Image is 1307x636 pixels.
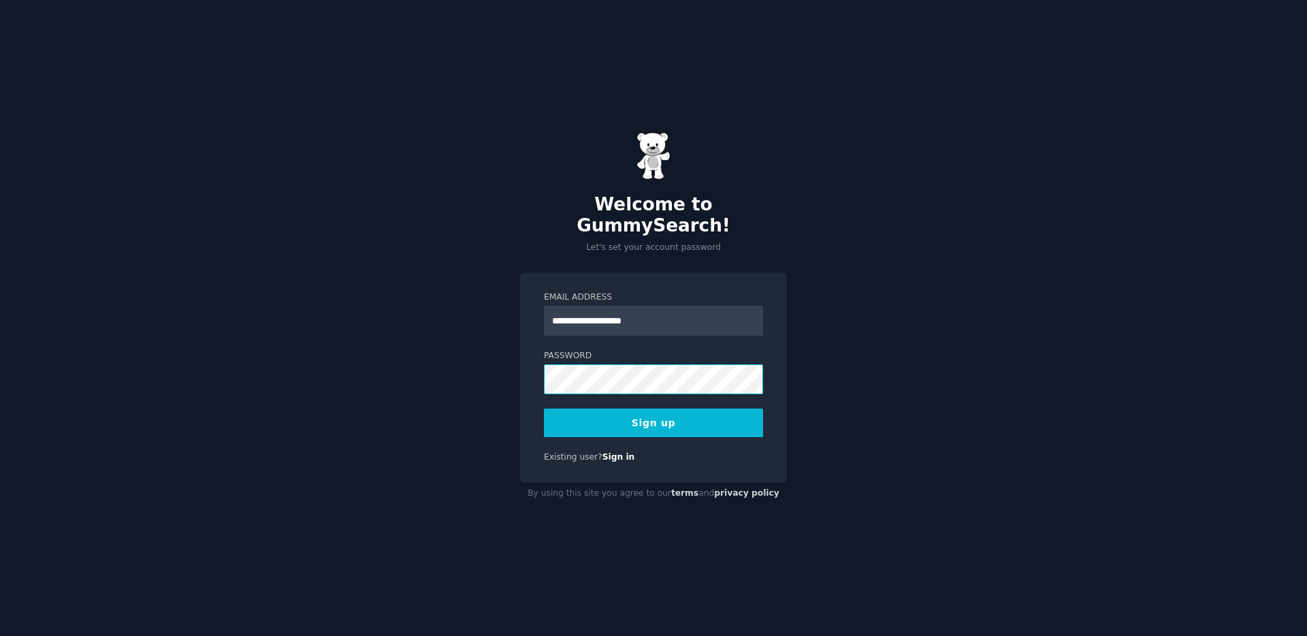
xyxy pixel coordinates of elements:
span: Existing user? [544,452,602,462]
h2: Welcome to GummySearch! [520,194,787,237]
a: terms [671,488,698,498]
a: privacy policy [714,488,779,498]
img: Gummy Bear [636,132,671,180]
p: Let's set your account password [520,242,787,254]
div: By using this site you agree to our and [520,483,787,505]
button: Sign up [544,409,763,437]
label: Email Address [544,291,763,304]
a: Sign in [602,452,635,462]
label: Password [544,350,763,362]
